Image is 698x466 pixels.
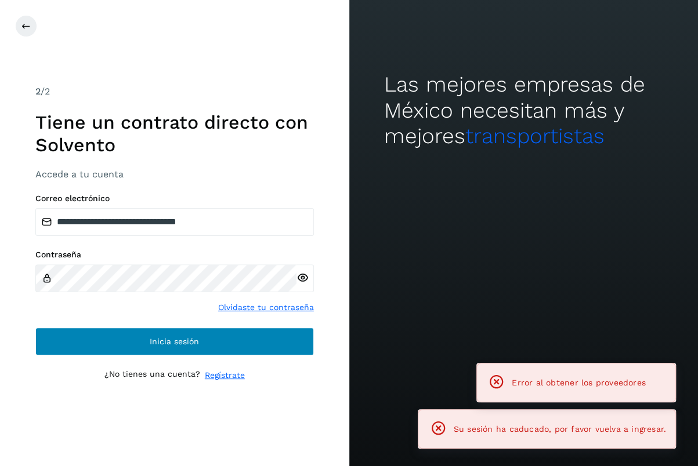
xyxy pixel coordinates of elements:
[465,123,605,148] span: transportistas
[150,337,199,345] span: Inicia sesión
[35,169,314,180] h3: Accede a tu cuenta
[218,301,314,314] a: Olvidaste tu contraseña
[35,85,314,99] div: /2
[35,194,314,203] label: Correo electrónico
[205,369,245,381] a: Regístrate
[512,378,646,387] span: Error al obtener los proveedores
[35,327,314,355] button: Inicia sesión
[104,369,200,381] p: ¿No tienes una cuenta?
[384,72,663,149] h2: Las mejores empresas de México necesitan más y mejores
[35,250,314,260] label: Contraseña
[35,111,314,156] h1: Tiene un contrato directo con Solvento
[35,86,41,97] span: 2
[454,424,666,434] span: Su sesión ha caducado, por favor vuelva a ingresar.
